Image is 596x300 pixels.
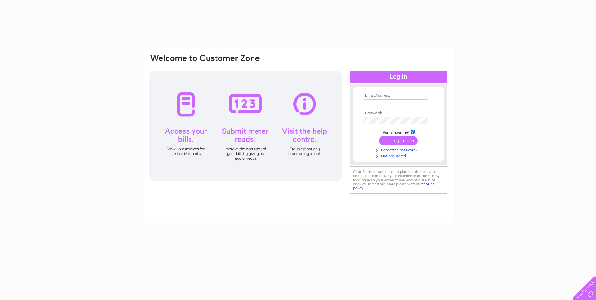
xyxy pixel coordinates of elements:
[379,136,418,145] input: Submit
[362,129,435,135] td: Remember me?
[362,111,435,115] th: Password:
[364,153,435,158] a: Not registered?
[364,147,435,153] a: Forgotten password?
[350,166,447,194] div: Clear Business would like to place cookies on your computer to improve your experience of the sit...
[353,182,434,190] a: cookies policy
[362,93,435,98] th: Email Address:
